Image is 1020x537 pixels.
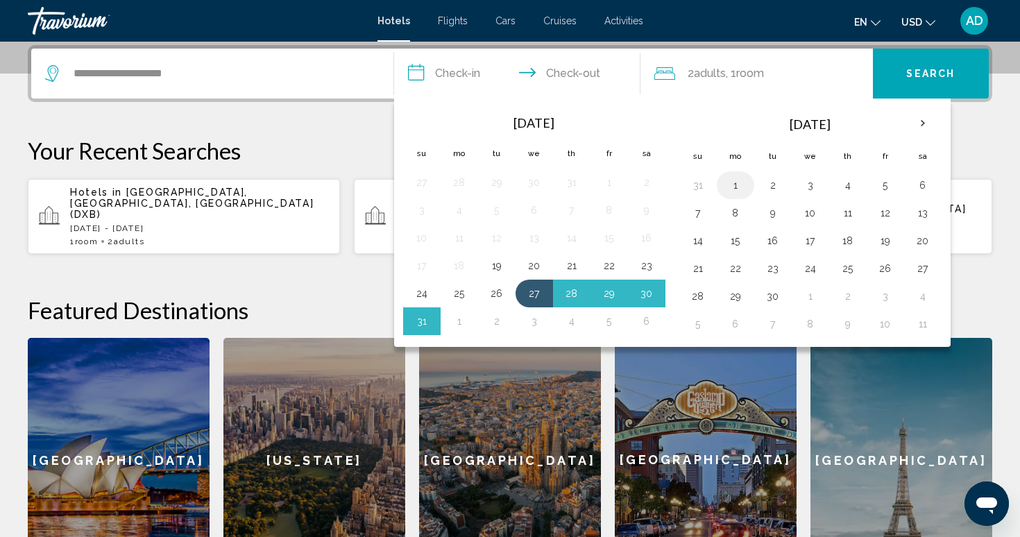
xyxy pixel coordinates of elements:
button: Day 13 [523,228,545,248]
button: Day 28 [561,284,583,303]
a: Flights [438,15,468,26]
a: Hotels [377,15,410,26]
button: Day 25 [448,284,470,303]
button: Hotels in [GEOGRAPHIC_DATA], [GEOGRAPHIC_DATA], [GEOGRAPHIC_DATA] (DXB)[DATE] - [DATE]1Room2Adults [28,178,340,255]
button: Day 7 [561,201,583,220]
button: Day 23 [762,259,784,278]
span: 2 [688,64,726,83]
button: Day 15 [724,231,747,250]
button: Day 26 [874,259,896,278]
button: Day 20 [912,231,934,250]
iframe: Кнопка запуска окна обмена сообщениями [964,481,1009,526]
button: Day 18 [448,256,470,275]
span: Room [75,237,99,246]
p: Your Recent Searches [28,137,992,164]
button: Day 21 [687,259,709,278]
button: Day 17 [799,231,822,250]
button: Day 3 [874,287,896,306]
button: Next month [904,108,942,139]
button: Day 9 [636,201,658,220]
button: Day 27 [523,284,545,303]
button: Hotels in [GEOGRAPHIC_DATA], [GEOGRAPHIC_DATA], [GEOGRAPHIC_DATA] (DXB)[DATE] - [DATE]2rooms4Adults [354,178,666,255]
h2: Featured Destinations [28,296,992,324]
span: en [854,17,867,28]
th: [DATE] [717,108,904,141]
button: Change currency [901,12,935,32]
button: Search [873,49,989,99]
button: Day 1 [799,287,822,306]
button: Day 2 [636,173,658,192]
a: Cruises [543,15,577,26]
button: Day 7 [762,314,784,334]
button: User Menu [956,6,992,35]
button: Day 8 [598,201,620,220]
button: Day 6 [724,314,747,334]
button: Day 31 [561,173,583,192]
span: [GEOGRAPHIC_DATA], [GEOGRAPHIC_DATA], [GEOGRAPHIC_DATA] (DXB) [70,187,314,220]
div: Search widget [31,49,989,99]
button: Day 6 [636,312,658,331]
button: Day 28 [687,287,709,306]
button: Day 5 [598,312,620,331]
button: Day 23 [636,256,658,275]
button: Day 14 [687,231,709,250]
span: , 1 [726,64,764,83]
button: Day 9 [762,203,784,223]
button: Day 9 [837,314,859,334]
button: Day 1 [448,312,470,331]
span: AD [966,14,983,28]
span: Adults [114,237,144,246]
button: Day 24 [411,284,433,303]
button: Day 16 [636,228,658,248]
button: Day 30 [523,173,545,192]
button: Check in and out dates [394,49,640,99]
button: Day 18 [837,231,859,250]
button: Travelers: 2 adults, 0 children [640,49,873,99]
button: Day 20 [523,256,545,275]
button: Day 8 [724,203,747,223]
button: Day 3 [523,312,545,331]
button: Day 26 [486,284,508,303]
button: Day 11 [837,203,859,223]
button: Day 5 [874,176,896,195]
span: 1 [70,237,98,246]
button: Day 4 [561,312,583,331]
button: Day 2 [837,287,859,306]
p: [DATE] - [DATE] [70,223,329,233]
span: Cars [495,15,516,26]
span: Hotels in [70,187,122,198]
button: Day 11 [912,314,934,334]
span: Search [906,69,955,80]
button: Day 3 [799,176,822,195]
button: Day 30 [636,284,658,303]
span: Room [736,67,764,80]
th: [DATE] [441,108,628,138]
button: Day 27 [912,259,934,278]
button: Day 10 [411,228,433,248]
button: Day 2 [762,176,784,195]
button: Day 10 [799,203,822,223]
button: Day 21 [561,256,583,275]
a: Activities [604,15,643,26]
button: Day 22 [598,256,620,275]
button: Day 1 [724,176,747,195]
span: Adults [694,67,726,80]
button: Day 12 [486,228,508,248]
button: Day 16 [762,231,784,250]
button: Day 5 [687,314,709,334]
button: Day 24 [799,259,822,278]
button: Day 19 [486,256,508,275]
button: Day 4 [837,176,859,195]
button: Day 2 [486,312,508,331]
button: Day 29 [724,287,747,306]
button: Day 31 [687,176,709,195]
button: Day 6 [523,201,545,220]
button: Day 1 [598,173,620,192]
span: USD [901,17,922,28]
button: Day 27 [411,173,433,192]
button: Day 29 [486,173,508,192]
button: Day 22 [724,259,747,278]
